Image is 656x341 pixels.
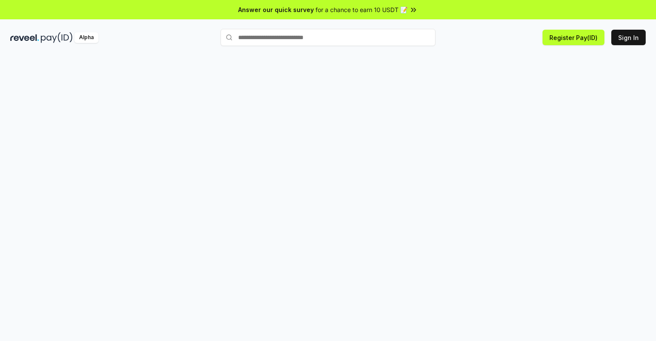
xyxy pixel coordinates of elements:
[543,30,604,45] button: Register Pay(ID)
[74,32,98,43] div: Alpha
[10,32,39,43] img: reveel_dark
[611,30,646,45] button: Sign In
[316,5,408,14] span: for a chance to earn 10 USDT 📝
[41,32,73,43] img: pay_id
[238,5,314,14] span: Answer our quick survey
